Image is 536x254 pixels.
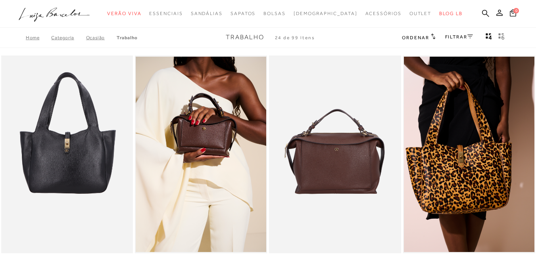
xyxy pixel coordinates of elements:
span: Verão Viva [107,11,141,16]
span: Trabalho [226,34,264,41]
a: BOLSA GRANDE EM COURO CAFÉ COM ALÇA DUPLA BOLSA GRANDE EM COURO CAFÉ COM ALÇA DUPLA [270,57,400,252]
span: 0 [513,8,519,13]
img: BOLSA MÉDIA EM COURO PRETO COM FECHO DOURADO [2,57,133,252]
a: Categoria [51,35,86,40]
a: categoryNavScreenReaderText [191,6,223,21]
a: FILTRAR [445,34,473,40]
span: 24 de 99 itens [275,35,315,40]
span: Bolsas [263,11,286,16]
a: Trabalho [117,35,138,40]
img: BOLSA MÉDIA EM COURO ONÇA COM FECHO DOURADO [404,57,534,252]
a: categoryNavScreenReaderText [107,6,141,21]
a: categoryNavScreenReaderText [149,6,183,21]
a: BOLSA PEQUENA EM COURO CAFÉ COM BOLSO FRONTAL E ALÇA DUPLA BOLSA PEQUENA EM COURO CAFÉ COM BOLSO ... [136,57,266,252]
a: BOLSA MÉDIA EM COURO ONÇA COM FECHO DOURADO BOLSA MÉDIA EM COURO ONÇA COM FECHO DOURADO [404,57,534,252]
span: Essenciais [149,11,183,16]
button: Mostrar 4 produtos por linha [483,32,494,43]
a: noSubCategoriesText [294,6,357,21]
a: Home [26,35,51,40]
span: Sandálias [191,11,223,16]
a: categoryNavScreenReaderText [263,6,286,21]
span: BLOG LB [439,11,462,16]
img: BOLSA GRANDE EM COURO CAFÉ COM ALÇA DUPLA [270,57,400,252]
span: [DEMOGRAPHIC_DATA] [294,11,357,16]
a: BLOG LB [439,6,462,21]
a: BOLSA MÉDIA EM COURO PRETO COM FECHO DOURADO BOLSA MÉDIA EM COURO PRETO COM FECHO DOURADO [2,57,133,252]
span: Ordenar [402,35,429,40]
span: Sapatos [231,11,256,16]
button: 0 [507,9,519,19]
a: categoryNavScreenReaderText [365,6,402,21]
button: gridText6Desc [496,32,507,43]
span: Outlet [409,11,432,16]
img: BOLSA PEQUENA EM COURO CAFÉ COM BOLSO FRONTAL E ALÇA DUPLA [136,57,266,252]
span: Acessórios [365,11,402,16]
a: categoryNavScreenReaderText [409,6,432,21]
a: categoryNavScreenReaderText [231,6,256,21]
a: Ocasião [86,35,117,40]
